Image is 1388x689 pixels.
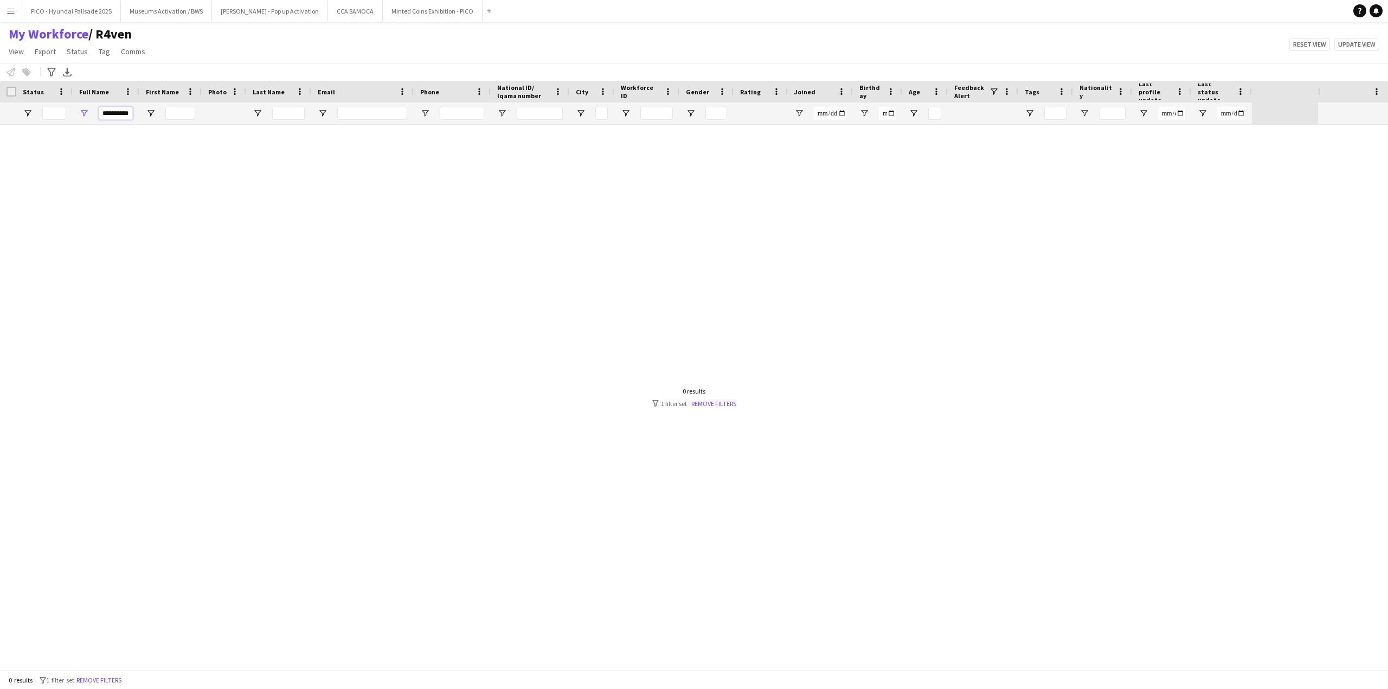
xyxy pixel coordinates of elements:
[4,44,28,59] a: View
[318,88,335,96] span: Email
[67,47,88,56] span: Status
[909,108,918,118] button: Open Filter Menu
[686,88,709,96] span: Gender
[318,108,327,118] button: Open Filter Menu
[61,66,74,79] app-action-btn: Export XLSX
[1079,83,1113,100] span: Nationality
[420,88,439,96] span: Phone
[909,88,920,96] span: Age
[272,107,305,120] input: Last Name Filter Input
[691,400,736,408] a: Remove filters
[88,26,132,42] span: R4ven
[212,1,328,22] button: [PERSON_NAME] - Pop up Activation
[9,26,88,42] a: My Workforce
[1198,108,1207,118] button: Open Filter Menu
[928,107,941,120] input: Age Filter Input
[1289,38,1330,51] button: Reset view
[46,676,74,684] span: 1 filter set
[146,88,179,96] span: First Name
[576,88,588,96] span: City
[595,107,608,120] input: City Filter Input
[1158,107,1185,120] input: Last profile update Filter Input
[22,1,121,22] button: PICO - Hyundai Palisade 2025
[1334,38,1379,51] button: Update view
[794,108,804,118] button: Open Filter Menu
[1139,108,1148,118] button: Open Filter Menu
[208,88,227,96] span: Photo
[517,107,563,120] input: National ID/ Iqama number Filter Input
[23,108,33,118] button: Open Filter Menu
[42,107,66,120] input: Status Filter Input
[640,107,673,120] input: Workforce ID Filter Input
[62,44,92,59] a: Status
[420,108,430,118] button: Open Filter Menu
[954,83,989,100] span: Feedback Alert
[383,1,483,22] button: Minted Coins Exhibition - PICO
[35,47,56,56] span: Export
[121,47,145,56] span: Comms
[146,108,156,118] button: Open Filter Menu
[652,400,736,408] div: 1 filter set
[79,108,89,118] button: Open Filter Menu
[99,47,110,56] span: Tag
[1025,108,1034,118] button: Open Filter Menu
[79,88,109,96] span: Full Name
[794,88,815,96] span: Joined
[621,83,660,100] span: Workforce ID
[576,108,586,118] button: Open Filter Menu
[1025,88,1039,96] span: Tags
[879,107,896,120] input: Birthday Filter Input
[99,107,133,120] input: Full Name Filter Input
[1217,107,1245,120] input: Last status update Filter Input
[705,107,727,120] input: Gender Filter Input
[328,1,383,22] button: CCA SAMOCA
[740,88,761,96] span: Rating
[117,44,150,59] a: Comms
[23,88,44,96] span: Status
[1099,107,1126,120] input: Nationality Filter Input
[859,108,869,118] button: Open Filter Menu
[497,108,507,118] button: Open Filter Menu
[121,1,212,22] button: Museums Activation / BWS
[1139,80,1172,104] span: Last profile update
[621,108,631,118] button: Open Filter Menu
[9,47,24,56] span: View
[497,83,550,100] span: National ID/ Iqama number
[440,107,484,120] input: Phone Filter Input
[337,107,407,120] input: Email Filter Input
[74,674,124,686] button: Remove filters
[1079,108,1089,118] button: Open Filter Menu
[7,87,16,96] input: Column with Header Selection
[859,83,883,100] span: Birthday
[814,107,846,120] input: Joined Filter Input
[652,387,736,395] div: 0 results
[165,107,195,120] input: First Name Filter Input
[253,108,262,118] button: Open Filter Menu
[45,66,58,79] app-action-btn: Advanced filters
[30,44,60,59] a: Export
[1198,80,1232,104] span: Last status update
[253,88,285,96] span: Last Name
[94,44,114,59] a: Tag
[1044,107,1066,120] input: Tags Filter Input
[686,108,696,118] button: Open Filter Menu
